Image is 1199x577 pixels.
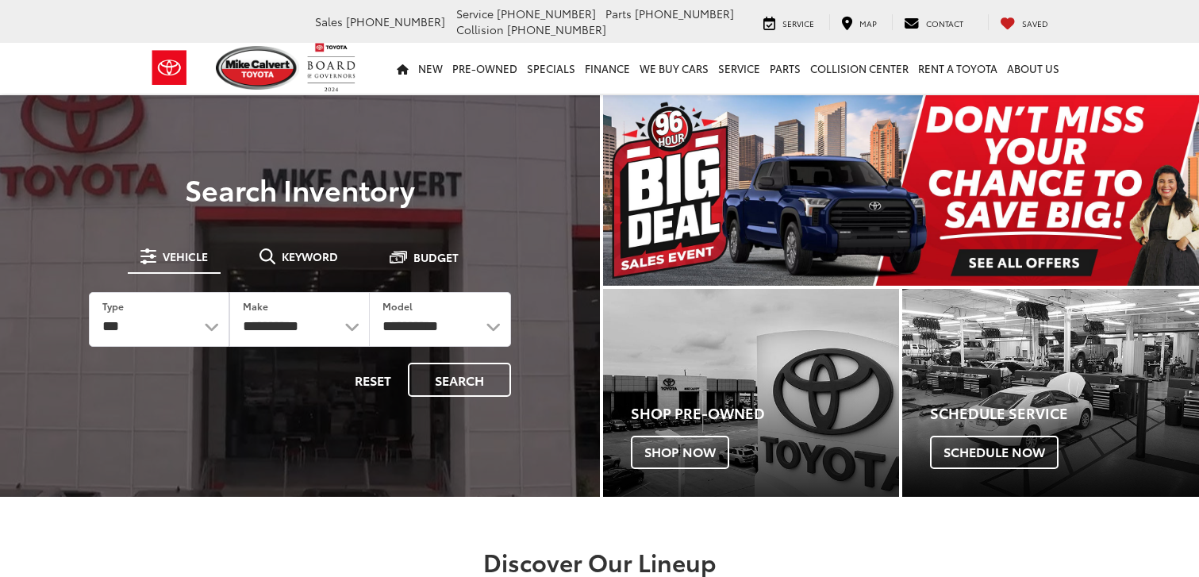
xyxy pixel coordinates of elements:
img: Mike Calvert Toyota [216,46,300,90]
span: Schedule Now [930,436,1059,469]
span: Keyword [282,251,338,262]
h4: Shop Pre-Owned [631,406,900,421]
div: Toyota [902,289,1199,497]
span: Shop Now [631,436,729,469]
span: Budget [413,252,459,263]
button: Search [408,363,511,397]
div: Toyota [603,289,900,497]
span: Service [782,17,814,29]
img: Toyota [140,42,199,94]
span: Service [456,6,494,21]
a: Collision Center [805,43,913,94]
h3: Search Inventory [67,173,533,205]
a: Finance [580,43,635,94]
span: Collision [456,21,504,37]
span: Sales [315,13,343,29]
a: Home [392,43,413,94]
a: My Saved Vehicles [988,14,1060,30]
span: [PHONE_NUMBER] [507,21,606,37]
a: Shop Pre-Owned Shop Now [603,289,900,497]
h4: Schedule Service [930,406,1199,421]
a: Pre-Owned [448,43,522,94]
a: Schedule Service Schedule Now [902,289,1199,497]
span: [PHONE_NUMBER] [346,13,445,29]
span: [PHONE_NUMBER] [635,6,734,21]
a: Specials [522,43,580,94]
span: Map [859,17,877,29]
a: Service [713,43,765,94]
a: Rent a Toyota [913,43,1002,94]
a: Contact [892,14,975,30]
span: [PHONE_NUMBER] [497,6,596,21]
label: Type [102,299,124,313]
a: Service [751,14,826,30]
a: WE BUY CARS [635,43,713,94]
label: Model [382,299,413,313]
span: Vehicle [163,251,208,262]
span: Saved [1022,17,1048,29]
a: About Us [1002,43,1064,94]
a: Map [829,14,889,30]
span: Parts [605,6,632,21]
label: Make [243,299,268,313]
h2: Discover Our Lineup [40,548,1159,575]
a: Parts [765,43,805,94]
a: New [413,43,448,94]
span: Contact [926,17,963,29]
button: Reset [341,363,405,397]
